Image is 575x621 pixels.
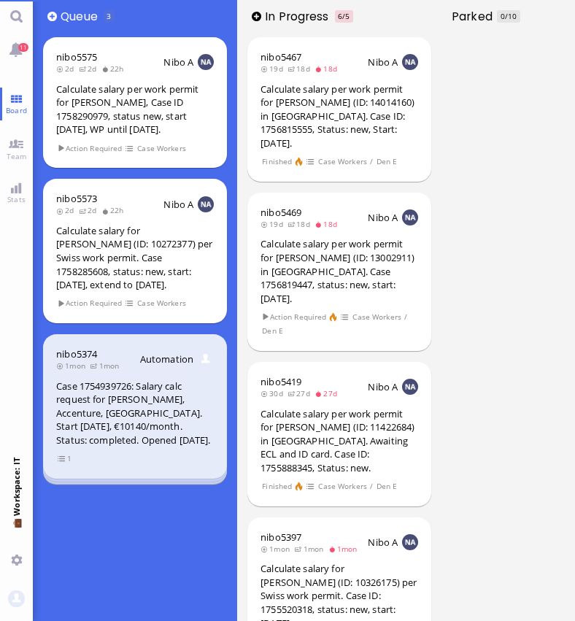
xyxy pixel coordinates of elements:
span: Action Required [58,142,123,155]
div: Calculate salary per work permit for [PERSON_NAME] (ID: 14014160) in [GEOGRAPHIC_DATA]. Case ID: ... [261,82,418,150]
span: / [370,480,374,493]
a: nibo5469 [261,206,301,219]
span: Queue [61,8,102,25]
span: 30d [261,388,287,398]
span: Nibo A [163,198,193,211]
span: 18d [287,219,314,229]
span: 19d [261,219,287,229]
img: You [8,590,24,606]
span: 22h [101,63,128,74]
div: Calculate salary for [PERSON_NAME] (ID: 10272377) per Swiss work permit. Case 1758285608, status:... [56,224,214,292]
div: Calculate salary per work permit for [PERSON_NAME] (ID: 13002911) in [GEOGRAPHIC_DATA]. Case 1756... [261,237,418,305]
span: In progress [265,8,333,25]
span: Action Required [58,297,123,309]
span: view 1 items [58,452,72,465]
span: / [404,311,409,323]
span: Case Workers [318,480,368,493]
button: Add [252,12,261,21]
button: Add [47,12,57,21]
img: NA [402,209,418,225]
div: Calculate salary per work permit for [PERSON_NAME], Case ID 1758290979, status new, start [DATE],... [56,82,214,136]
span: 2d [56,205,79,215]
span: 6 [338,11,342,21]
a: nibo5575 [56,50,97,63]
span: Team [3,151,31,161]
a: nibo5467 [261,50,301,63]
span: 💼 Workspace: IT [11,516,22,549]
span: Finished [262,480,293,493]
span: Nibo A [368,380,398,393]
span: 18d [287,63,314,74]
div: Calculate salary per work permit for [PERSON_NAME] (ID: 11422684) in [GEOGRAPHIC_DATA]. Awaiting ... [261,407,418,475]
span: Action Required [262,311,328,323]
span: 1mon [328,544,362,554]
span: Den E [376,480,398,493]
span: 1mon [261,544,294,554]
div: Case 1754939726: Salary calc request for [PERSON_NAME], Accenture, [GEOGRAPHIC_DATA]. Start [DATE... [56,379,214,447]
span: Case Workers [352,311,402,323]
span: Den E [262,325,284,337]
span: /10 [505,11,517,21]
span: 1mon [56,360,90,371]
span: 22h [101,205,128,215]
span: Nibo A [163,55,193,69]
span: 2d [79,205,101,215]
a: nibo5374 [56,347,97,360]
span: 18d [314,219,341,229]
span: In progress is overloaded [335,10,353,23]
span: 27d [314,388,341,398]
span: 2d [56,63,79,74]
span: /5 [342,11,350,21]
img: NA [198,196,214,212]
span: Nibo A [368,211,398,224]
span: 18d [314,63,341,74]
img: NA [402,534,418,550]
span: Nibo A [368,55,398,69]
span: 19d [261,63,287,74]
span: Automation [140,352,193,366]
span: Case Workers [318,155,368,168]
span: 27d [287,388,314,398]
a: nibo5397 [261,531,301,544]
span: Stats [4,194,29,204]
a: nibo5419 [261,375,301,388]
img: NA [402,54,418,70]
span: 0 [501,11,505,21]
span: 1mon [90,360,123,371]
a: nibo5573 [56,192,97,205]
span: 2d [79,63,101,74]
img: NA [402,379,418,395]
span: 1mon [294,544,328,554]
span: Parked [452,8,497,25]
span: Case Workers [137,142,187,155]
span: / [370,155,374,168]
span: Finished [262,155,293,168]
img: NA [198,54,214,70]
span: 3 [107,11,111,21]
span: Board [2,105,31,115]
img: Aut [198,351,214,367]
span: Case Workers [137,297,187,309]
span: 11 [18,43,28,52]
span: Nibo A [368,536,398,549]
span: Den E [376,155,398,168]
